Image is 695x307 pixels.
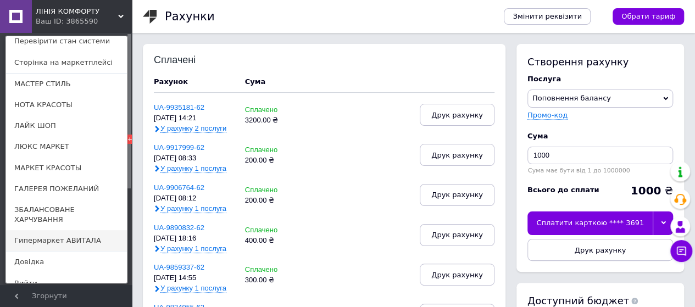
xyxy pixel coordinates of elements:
[154,194,234,203] div: [DATE] 08:12
[504,8,591,25] a: Змінити реквізити
[6,158,127,178] a: МАРКЕТ КРАСОТЫ
[6,115,127,136] a: ЛАЙК ШОП
[154,114,234,122] div: [DATE] 14:21
[431,191,483,199] span: Друк рахунку
[6,230,127,251] a: Гипермаркет АВИТАЛА
[513,12,582,21] span: Змінити реквізити
[36,7,118,16] span: ЛІНІЯ КОМФОРТУ
[6,94,127,115] a: НОТА КРАСОТЫ
[36,16,82,26] div: Ваш ID: 3865590
[6,31,127,52] a: Перевірити стан системи
[527,111,568,119] label: Промо-код
[154,224,204,232] a: UA-9890832-62
[670,240,692,262] button: Чат з покупцем
[6,136,127,157] a: ЛЮКС МАРКЕТ
[154,263,204,271] a: UA-9859337-62
[527,167,673,174] div: Сума має бути від 1 до 1000000
[630,185,673,196] div: ₴
[165,10,214,23] h1: Рахунки
[527,185,599,195] div: Всього до сплати
[613,8,684,25] a: Обрати тариф
[431,271,483,279] span: Друк рахунку
[160,284,226,293] span: У рахунку 1 послуга
[6,199,127,230] a: ЗБАЛАНСОВАНЕ ХАРЧУВАННЯ
[154,55,226,66] div: Сплачені
[245,146,299,154] div: Сплачено
[245,186,299,194] div: Сплачено
[154,154,234,163] div: [DATE] 08:33
[245,77,265,87] div: Cума
[527,239,673,261] button: Друк рахунку
[154,183,204,192] a: UA-9906764-62
[6,273,127,294] a: Вийти
[160,204,226,213] span: У рахунку 1 послуга
[431,231,483,239] span: Друк рахунку
[420,144,494,166] button: Друк рахунку
[154,274,234,282] div: [DATE] 14:55
[154,235,234,243] div: [DATE] 18:16
[532,94,611,102] span: Поповнення балансу
[245,116,299,125] div: 3200.00 ₴
[245,237,299,245] div: 400.00 ₴
[527,211,653,235] div: Сплатити карткою **** 3691
[160,164,226,173] span: У рахунку 1 послуга
[6,52,127,73] a: Сторінка на маркетплейсі
[245,106,299,114] div: Сплачено
[527,74,673,84] div: Послуга
[575,246,626,254] span: Друк рахунку
[245,157,299,165] div: 200.00 ₴
[420,224,494,246] button: Друк рахунку
[154,77,234,87] div: Рахунок
[154,103,204,111] a: UA-9935181-62
[420,264,494,286] button: Друк рахунку
[245,276,299,284] div: 300.00 ₴
[160,124,226,133] span: У рахунку 2 послуги
[527,131,673,141] div: Cума
[245,197,299,205] div: 200.00 ₴
[6,178,127,199] a: ГАЛЕРЕЯ ПОЖЕЛАНИЙ
[6,252,127,272] a: Довідка
[245,226,299,235] div: Сплачено
[420,184,494,206] button: Друк рахунку
[431,151,483,159] span: Друк рахунку
[245,266,299,274] div: Сплачено
[431,111,483,119] span: Друк рахунку
[420,104,494,126] button: Друк рахунку
[630,184,661,197] b: 1000
[6,74,127,94] a: МАСТЕР СТИЛЬ
[527,147,673,164] input: Введіть суму
[160,244,226,253] span: У рахунку 1 послуга
[527,55,673,69] div: Створення рахунку
[621,12,675,21] span: Обрати тариф
[154,143,204,152] a: UA-9917999-62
